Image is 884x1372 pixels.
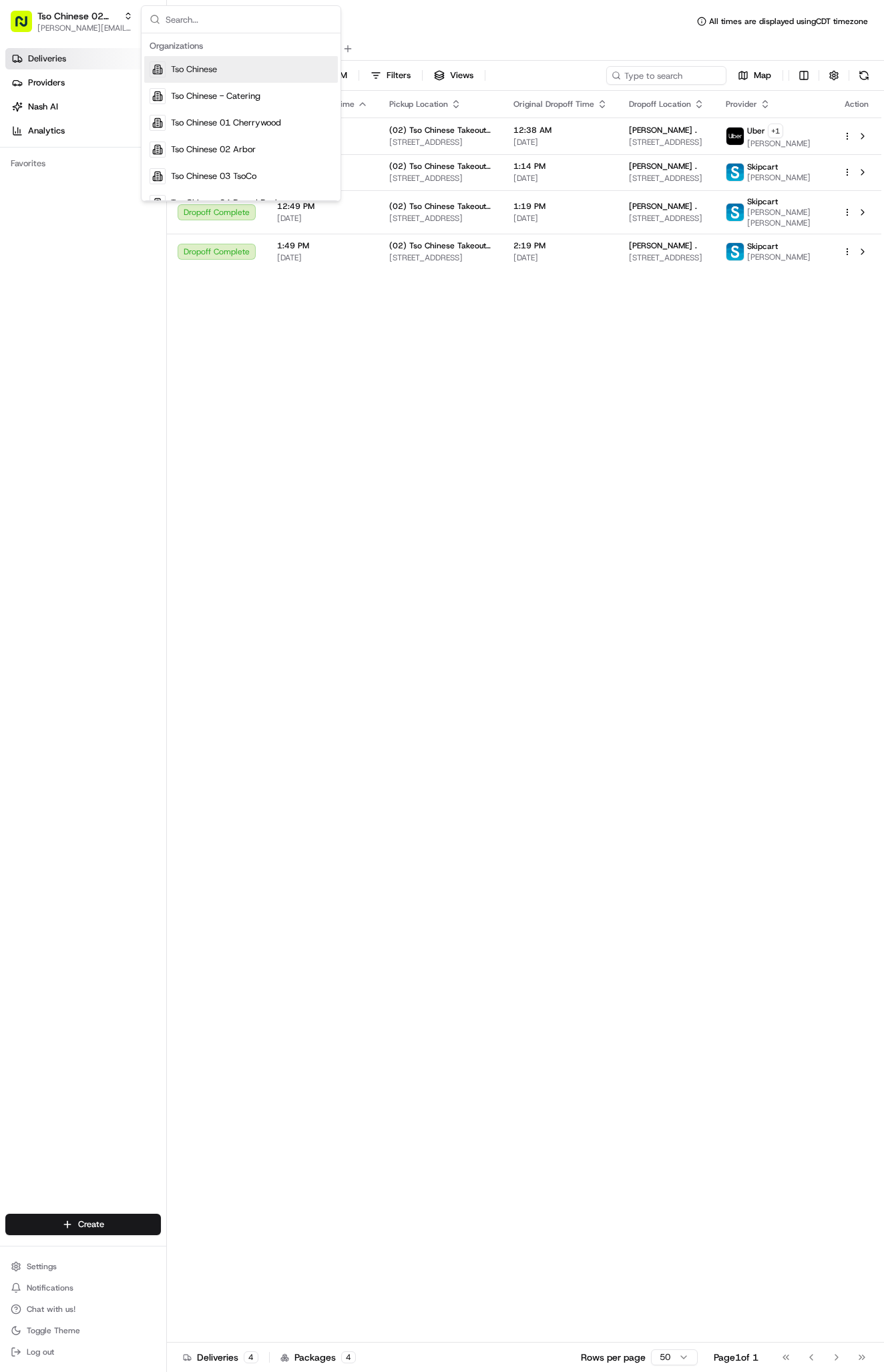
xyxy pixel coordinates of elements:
input: Type to search [606,66,726,85]
span: [STREET_ADDRESS] [389,137,492,148]
span: Settings [27,1261,57,1272]
span: Filters [387,69,411,81]
img: profile_skipcart_partner.png [726,243,744,260]
span: Skipcart [747,241,778,252]
span: Skipcart [747,196,778,207]
button: +1 [768,124,783,138]
span: Chat with us! [27,1304,75,1315]
span: 1:19 PM [513,201,608,212]
span: Tso Chinese 01 Cherrywood [171,117,281,129]
div: Packages [280,1351,356,1364]
button: Refresh [855,66,873,85]
div: Suggestions [142,33,341,201]
button: Chat with us! [5,1300,161,1319]
input: Search... [166,6,333,33]
span: [STREET_ADDRESS] [629,252,704,263]
a: Providers [5,72,166,93]
button: Log out [5,1343,161,1361]
span: [STREET_ADDRESS] [629,173,704,184]
span: [PERSON_NAME] [PERSON_NAME] [747,207,821,228]
img: uber-new-logo.jpeg [726,128,744,145]
span: 12:49 PM [277,201,368,212]
span: [PERSON_NAME] . [629,201,697,212]
span: Provider [726,99,757,109]
span: 12:38 AM [513,125,608,136]
span: Tso Chinese 04 Round Rock [171,197,280,209]
span: Analytics [28,125,65,137]
a: Deliveries [5,48,166,69]
div: Action [843,99,871,109]
span: Uber [747,126,765,136]
span: Tso Chinese - Catering [171,90,260,102]
img: profile_skipcart_partner.png [726,204,744,221]
button: Views [428,66,479,85]
button: Tso Chinese 02 Arbor[PERSON_NAME][EMAIL_ADDRESS][DOMAIN_NAME] [5,5,138,37]
span: (02) Tso Chinese Takeout & Delivery [GEOGRAPHIC_DATA] [389,161,492,172]
span: All times are displayed using CDT timezone [709,16,868,27]
button: Filters [365,66,417,85]
span: Nash AI [28,101,58,113]
a: Analytics [5,120,166,142]
p: Rows per page [581,1351,646,1364]
span: (02) Tso Chinese Takeout & Delivery [GEOGRAPHIC_DATA] [389,201,492,212]
div: Favorites [5,153,161,174]
span: Log out [27,1347,54,1357]
span: Dropoff Location [629,99,691,109]
button: Notifications [5,1279,161,1297]
span: [STREET_ADDRESS] [389,173,492,184]
span: Skipcart [747,162,778,172]
a: Nash AI [5,96,166,118]
button: [PERSON_NAME][EMAIL_ADDRESS][DOMAIN_NAME] [37,23,133,33]
span: [DATE] [513,137,608,148]
span: Tso Chinese 02 Arbor [171,144,256,156]
span: [DATE] [513,173,608,184]
span: Tso Chinese 03 TsoCo [171,170,256,182]
span: Views [450,69,473,81]
span: 1:49 PM [277,240,368,251]
span: [PERSON_NAME] . [629,161,697,172]
span: Tso Chinese [171,63,217,75]
div: Organizations [144,36,338,56]
span: [DATE] [277,252,368,263]
span: [STREET_ADDRESS] [389,213,492,224]
span: [DATE] [277,213,368,224]
span: [STREET_ADDRESS] [629,137,704,148]
span: Pickup Location [389,99,448,109]
div: Page 1 of 1 [714,1351,758,1364]
span: Deliveries [28,53,66,65]
span: [PERSON_NAME] . [629,125,697,136]
span: (02) Tso Chinese Takeout & Delivery [GEOGRAPHIC_DATA] [389,125,492,136]
span: 1:14 PM [513,161,608,172]
button: Toggle Theme [5,1321,161,1340]
span: Providers [28,77,65,89]
div: 4 [244,1351,258,1363]
div: Deliveries [183,1351,258,1364]
div: 4 [341,1351,356,1363]
button: Tso Chinese 02 Arbor [37,9,118,23]
span: [STREET_ADDRESS] [389,252,492,263]
span: [PERSON_NAME] . [629,240,697,251]
span: 2:19 PM [513,240,608,251]
button: Create [5,1214,161,1235]
span: Toggle Theme [27,1325,80,1336]
span: [PERSON_NAME] [747,252,811,262]
span: (02) Tso Chinese Takeout & Delivery [GEOGRAPHIC_DATA] [389,240,492,251]
span: Notifications [27,1283,73,1293]
button: Settings [5,1257,161,1276]
span: [STREET_ADDRESS] [629,213,704,224]
span: [DATE] [513,252,608,263]
span: [PERSON_NAME] [747,172,811,183]
span: Map [754,69,771,81]
span: [PERSON_NAME] [747,138,811,149]
span: [DATE] [513,213,608,224]
span: Original Dropoff Time [513,99,594,109]
span: Create [78,1218,104,1230]
button: Map [732,66,777,85]
img: profile_skipcart_partner.png [726,164,744,181]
